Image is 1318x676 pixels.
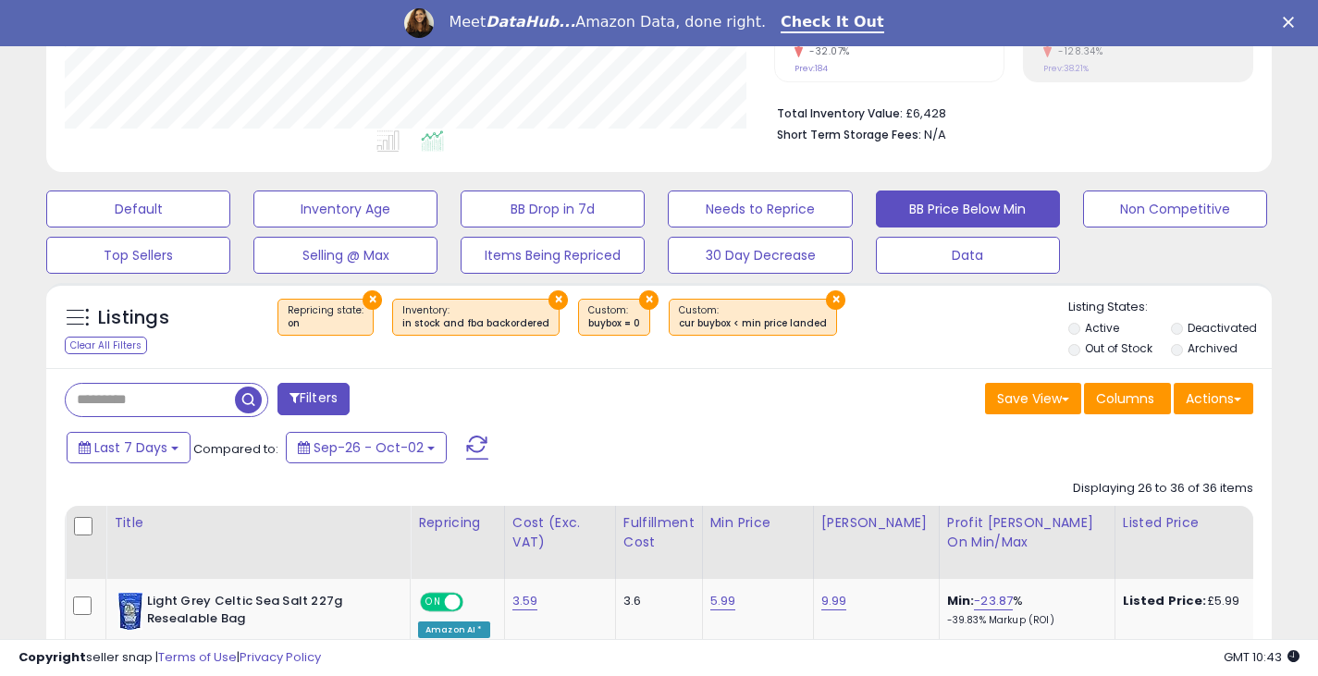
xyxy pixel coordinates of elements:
[947,592,975,609] b: Min:
[253,237,437,274] button: Selling @ Max
[794,63,828,74] small: Prev: 184
[67,432,191,463] button: Last 7 Days
[418,513,497,533] div: Repricing
[668,237,852,274] button: 30 Day Decrease
[588,303,640,331] span: Custom:
[710,592,736,610] a: 5.99
[679,303,827,331] span: Custom:
[947,513,1107,552] div: Profit [PERSON_NAME] on Min/Max
[1188,320,1257,336] label: Deactivated
[826,290,845,310] button: ×
[777,105,903,121] b: Total Inventory Value:
[1096,389,1154,408] span: Columns
[253,191,437,227] button: Inventory Age
[402,317,549,330] div: in stock and fba backordered
[98,305,169,331] h5: Listings
[781,13,884,33] a: Check It Out
[512,513,608,552] div: Cost (Exc. VAT)
[1123,593,1276,609] div: £5.99
[314,438,424,457] span: Sep-26 - Oct-02
[461,191,645,227] button: BB Drop in 7d
[623,593,688,609] div: 3.6
[1123,592,1207,609] b: Listed Price:
[1052,44,1102,58] small: -128.34%
[18,648,86,666] strong: Copyright
[974,592,1013,610] a: -23.87
[512,592,538,610] a: 3.59
[821,513,931,533] div: [PERSON_NAME]
[947,593,1101,627] div: %
[363,290,382,310] button: ×
[486,13,575,31] i: DataHub...
[623,513,695,552] div: Fulfillment Cost
[588,317,640,330] div: buybox = 0
[118,593,142,630] img: 41Wh6+ZtFHL._SL40_.jpg
[193,440,278,458] span: Compared to:
[277,383,350,415] button: Filters
[158,648,237,666] a: Terms of Use
[1043,63,1089,74] small: Prev: 38.21%
[461,595,490,610] span: OFF
[1083,191,1267,227] button: Non Competitive
[985,383,1081,414] button: Save View
[939,506,1115,579] th: The percentage added to the cost of goods (COGS) that forms the calculator for Min & Max prices.
[404,8,434,38] img: Profile image for Georgie
[710,513,806,533] div: Min Price
[1174,383,1253,414] button: Actions
[288,303,363,331] span: Repricing state :
[240,648,321,666] a: Privacy Policy
[876,237,1060,274] button: Data
[461,237,645,274] button: Items Being Repriced
[1224,648,1300,666] span: 2025-10-10 10:43 GMT
[947,614,1101,627] p: -39.83% Markup (ROI)
[18,649,321,667] div: seller snap | |
[286,432,447,463] button: Sep-26 - Oct-02
[1283,17,1301,28] div: Close
[46,191,230,227] button: Default
[1073,480,1253,498] div: Displaying 26 to 36 of 36 items
[924,126,946,143] span: N/A
[1068,299,1272,316] p: Listing States:
[1123,513,1283,533] div: Listed Price
[94,438,167,457] span: Last 7 Days
[821,592,847,610] a: 9.99
[422,595,445,610] span: ON
[1188,340,1238,356] label: Archived
[668,191,852,227] button: Needs to Reprice
[288,317,363,330] div: on
[1085,340,1152,356] label: Out of Stock
[548,290,568,310] button: ×
[402,303,549,331] span: Inventory :
[114,513,402,533] div: Title
[679,317,827,330] div: cur buybox < min price landed
[777,127,921,142] b: Short Term Storage Fees:
[1084,383,1171,414] button: Columns
[639,290,659,310] button: ×
[449,13,766,31] div: Meet Amazon Data, done right.
[876,191,1060,227] button: BB Price Below Min
[147,593,372,632] b: Light Grey Celtic Sea Salt 227g Resealable Bag
[777,101,1239,123] li: £6,428
[65,337,147,354] div: Clear All Filters
[803,44,850,58] small: -32.07%
[46,237,230,274] button: Top Sellers
[1085,320,1119,336] label: Active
